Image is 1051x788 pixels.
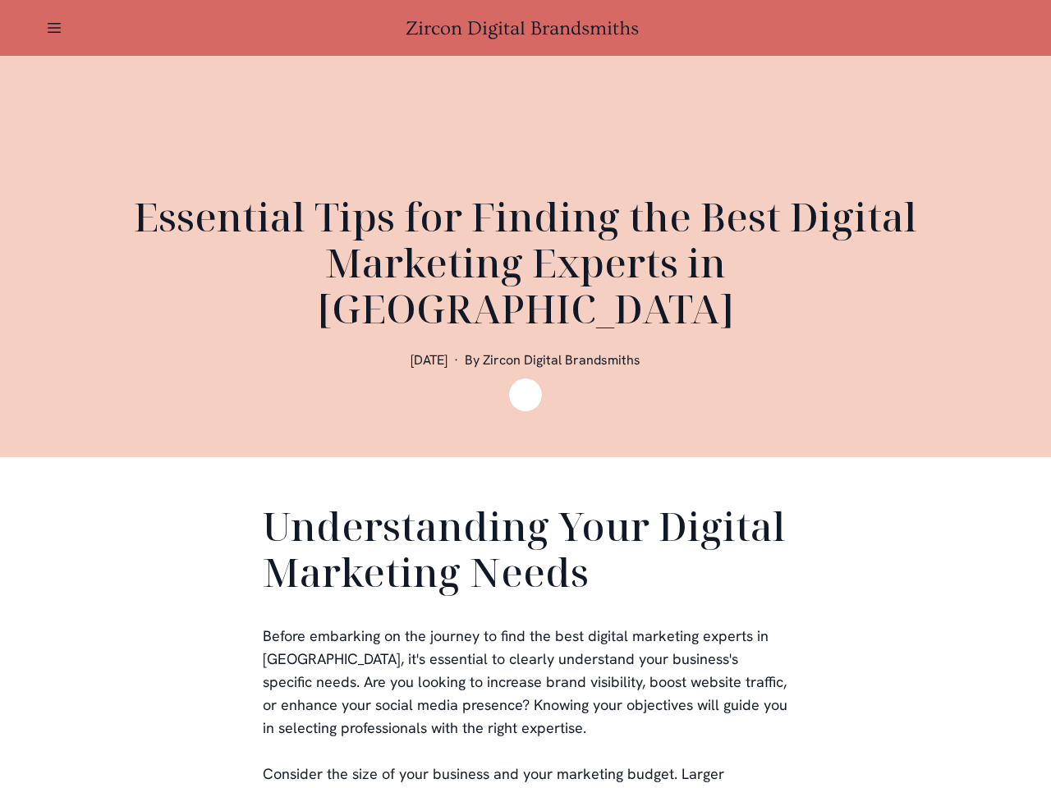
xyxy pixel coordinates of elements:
span: · [454,351,458,369]
p: Before embarking on the journey to find the best digital marketing experts in [GEOGRAPHIC_DATA], ... [263,625,788,740]
span: By Zircon Digital Brandsmiths [465,351,640,369]
img: Zircon Digital Brandsmiths [509,378,542,411]
h1: Essential Tips for Finding the Best Digital Marketing Experts in [GEOGRAPHIC_DATA] [131,194,920,332]
a: Zircon Digital Brandsmiths [406,17,645,39]
h2: Understanding Your Digital Marketing Needs [263,503,788,602]
span: [DATE] [411,351,447,369]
